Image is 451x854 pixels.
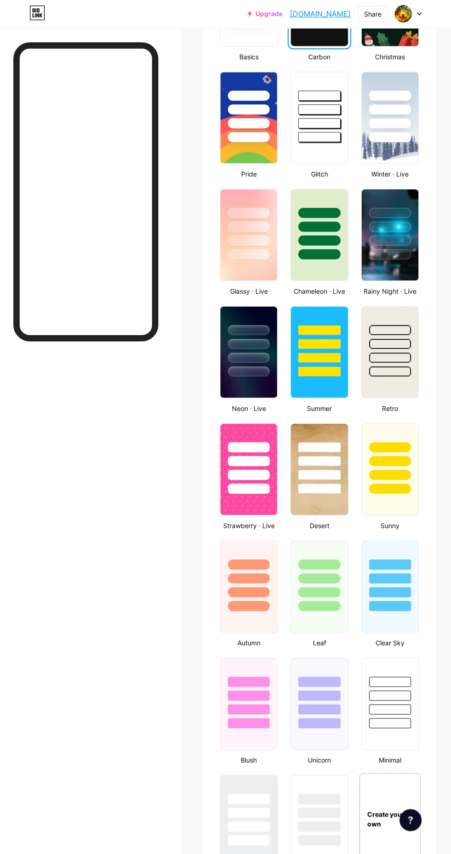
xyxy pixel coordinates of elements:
div: Autumn [217,638,280,648]
div: Desert [288,521,351,530]
div: Blush [217,755,280,765]
div: Strawberry · Live [217,521,280,530]
div: Leaf [288,638,351,648]
div: Unicorn [288,755,351,765]
div: Sunny [358,521,422,530]
img: lawofattractionnew [394,5,412,23]
div: Retro [358,404,422,413]
div: Christmas [358,52,422,62]
div: Neon · Live [217,404,280,413]
div: Minimal [358,755,422,765]
a: [DOMAIN_NAME] [290,8,351,19]
div: Share [364,9,382,19]
div: Chameleon · Live [288,286,351,296]
div: Glitch [288,169,351,179]
div: Summer [288,404,351,413]
div: Glassy · Live [217,286,280,296]
a: Upgrade [248,10,283,17]
div: Basics [217,52,280,62]
div: Rainy Night · Live [358,286,422,296]
div: Create your own [360,809,420,829]
div: Clear Sky [358,638,422,648]
div: Pride [217,169,280,179]
div: Winter · Live [358,169,422,179]
div: Carbon [288,52,351,62]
